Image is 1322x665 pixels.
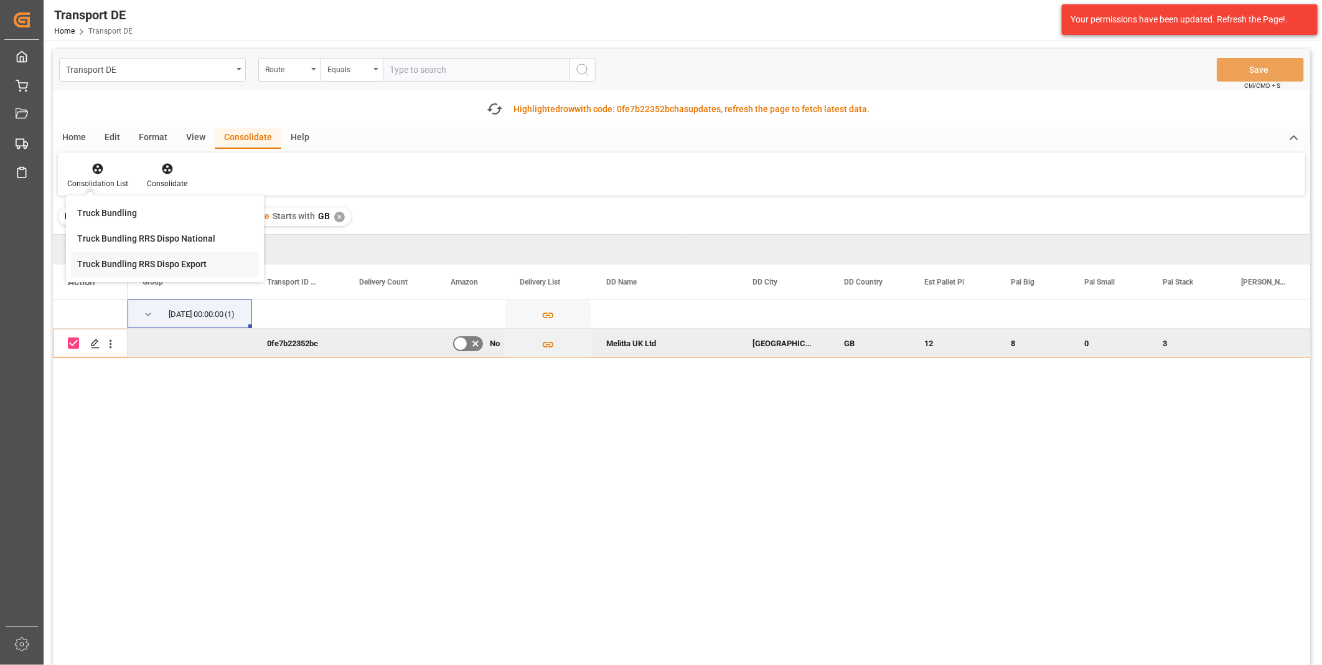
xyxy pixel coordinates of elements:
div: Press SPACE to select this row. [53,299,128,329]
button: open menu [258,58,321,82]
span: [PERSON_NAME] [1241,278,1285,286]
span: (1) [225,300,235,329]
div: 3 [1148,329,1226,357]
div: Consolidate [147,178,187,189]
div: 0 [1069,329,1148,357]
div: Consolidate [215,128,281,149]
div: View [177,128,215,149]
button: search button [570,58,596,82]
span: DD Name [606,278,637,286]
span: Pal Stack [1163,278,1193,286]
span: GB [318,211,330,221]
input: Type to search [383,58,570,82]
span: Est Pallet Pl [924,278,964,286]
span: DD Country [844,278,883,286]
div: [GEOGRAPHIC_DATA] / [GEOGRAPHIC_DATA] [738,329,829,357]
a: Home [54,27,75,35]
div: Truck Bundling [77,207,137,220]
span: 0fe7b22352bc [617,104,674,114]
div: Route [265,61,307,75]
div: 0fe7b22352bc [252,329,344,357]
span: DD City [752,278,777,286]
span: Ctrl/CMD + S [1244,81,1280,90]
span: has [674,104,688,114]
div: GB [829,329,909,357]
div: Truck Bundling RRS Dispo National [77,232,215,245]
button: Save [1217,58,1304,82]
div: ✕ [334,212,345,222]
button: open menu [59,58,246,82]
div: Consolidation List [67,178,128,189]
span: Pal Big [1011,278,1034,286]
div: Format [129,128,177,149]
span: Delivery List [520,278,560,286]
span: No [490,329,500,358]
span: Amazon [451,278,478,286]
div: Melitta UK Ltd [591,329,738,357]
div: Help [281,128,319,149]
div: 12 [909,329,996,357]
div: 8 [996,329,1069,357]
span: Starts with [273,211,315,221]
div: [DATE] 00:00:00 [169,300,223,329]
div: Your permissions have been updated. Refresh the Page!. [1071,13,1300,26]
button: open menu [321,58,383,82]
span: row [560,104,574,114]
div: Truck Bundling RRS Dispo Export [77,258,207,271]
div: Highlighted with code: updates, refresh the page to fetch latest data. [513,103,870,116]
div: Home [53,128,95,149]
div: Transport DE [66,61,232,77]
div: Edit [95,128,129,149]
span: Transport ID Logward [267,278,318,286]
span: Pal Small [1084,278,1115,286]
span: Delivery Count [359,278,408,286]
div: Equals [327,61,370,75]
div: Press SPACE to deselect this row. [53,329,128,358]
div: Transport DE [54,6,133,24]
span: Filter : [65,211,90,221]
